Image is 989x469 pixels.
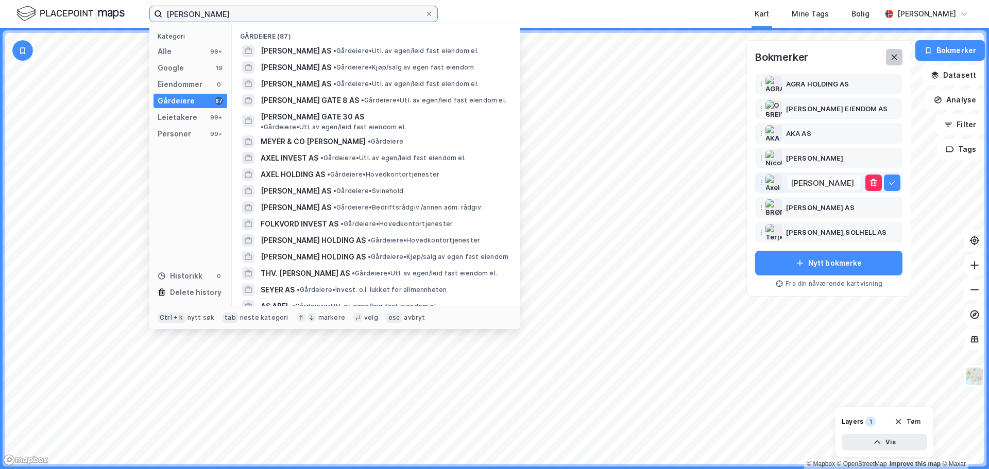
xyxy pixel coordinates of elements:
[851,8,869,20] div: Bolig
[261,123,406,131] span: Gårdeiere • Utl. av egen/leid fast eiendom el.
[261,111,364,123] span: [PERSON_NAME] GATE 30 AS
[297,286,300,293] span: •
[340,220,344,228] span: •
[333,187,403,195] span: Gårdeiere • Svinehold
[765,100,782,117] img: O BREIVIK EIENDOM AS
[786,102,888,115] div: [PERSON_NAME] EIENDOM AS
[333,80,336,88] span: •
[765,175,782,191] img: Axel Meyer Folkvard
[368,236,480,245] span: Gårdeiere • Hovedkontortjenester
[765,150,782,166] img: Nicolay Hostvedt Spiten
[352,269,355,277] span: •
[158,111,197,124] div: Leietakere
[209,130,223,138] div: 99+
[786,226,886,238] div: [PERSON_NAME],SOLHELL AS
[787,175,861,190] input: Navn
[333,63,336,71] span: •
[223,312,238,323] div: tab
[755,251,902,275] button: Nytt bokmerke
[333,47,336,55] span: •
[261,234,366,247] span: [PERSON_NAME] HOLDING AS
[842,434,927,450] button: Vis
[158,312,185,323] div: Ctrl + k
[368,236,371,244] span: •
[333,63,474,72] span: Gårdeiere • Kjøp/salg av egen fast eiendom
[897,8,956,20] div: [PERSON_NAME]
[16,5,125,23] img: logo.f888ab2527a4732fd821a326f86c7f29.svg
[261,135,366,148] span: MEYER & CO [PERSON_NAME]
[807,460,835,467] a: Mapbox
[292,302,437,310] span: Gårdeiere • Utl. av egen/leid fast eiendom el.
[158,32,227,40] div: Kategori
[209,47,223,56] div: 99+
[261,300,290,312] span: AS ABEL
[261,123,264,131] span: •
[765,125,782,142] img: AKA AS
[261,251,366,263] span: [PERSON_NAME] HOLDING AS
[187,314,215,322] div: nytt søk
[333,80,479,88] span: Gårdeiere • Utl. av egen/leid fast eiendom el.
[320,154,466,162] span: Gårdeiere • Utl. av egen/leid fast eiendom el.
[965,367,984,386] img: Z
[320,154,323,162] span: •
[786,78,849,90] div: AGRA HOLDING AS
[361,96,506,105] span: Gårdeiere • Utl. av egen/leid fast eiendom el.
[261,185,331,197] span: [PERSON_NAME] AS
[327,170,439,179] span: Gårdeiere • Hovedkontortjenester
[837,460,887,467] a: OpenStreetMap
[158,270,202,282] div: Historikk
[261,61,331,74] span: [PERSON_NAME] AS
[261,284,295,296] span: SEYER AS
[340,220,453,228] span: Gårdeiere • Hovedkontortjenester
[261,94,359,107] span: [PERSON_NAME] GATE 8 AS
[935,114,985,135] button: Filter
[368,137,371,145] span: •
[158,78,202,91] div: Eiendommer
[318,314,345,322] div: markere
[261,45,331,57] span: [PERSON_NAME] AS
[232,24,520,43] div: Gårdeiere (87)
[937,139,985,160] button: Tags
[158,62,184,74] div: Google
[786,201,855,214] div: [PERSON_NAME] AS
[158,95,195,107] div: Gårdeiere
[755,49,808,65] div: Bokmerker
[292,302,295,310] span: •
[297,286,447,294] span: Gårdeiere • Invest. o.l. lukket for allmennheten
[792,8,829,20] div: Mine Tags
[333,47,479,55] span: Gårdeiere • Utl. av egen/leid fast eiendom el.
[922,65,985,85] button: Datasett
[368,253,371,260] span: •
[261,201,331,214] span: [PERSON_NAME] AS
[842,418,863,426] div: Layers
[333,187,336,195] span: •
[364,314,378,322] div: velg
[352,269,497,277] span: Gårdeiere • Utl. av egen/leid fast eiendom el.
[215,64,223,72] div: 19
[333,203,483,212] span: Gårdeiere • Bedriftsrådgiv./annen adm. rådgiv.
[215,80,223,89] div: 0
[786,127,811,140] div: AKA AS
[158,128,191,140] div: Personer
[937,420,989,469] div: Kontrollprogram for chat
[327,170,330,178] span: •
[755,8,769,20] div: Kart
[404,314,425,322] div: avbryt
[786,152,843,164] div: [PERSON_NAME]
[765,76,782,92] img: AGRA HOLDING AS
[261,152,318,164] span: AXEL INVEST AS
[368,253,508,261] span: Gårdeiere • Kjøp/salg av egen fast eiendom
[888,413,927,430] button: Tøm
[765,224,782,240] img: Terje Helgesen,SOLHELL AS
[361,96,364,104] span: •
[209,113,223,121] div: 99+
[765,199,782,216] img: BRØDRENE JENSEN AS
[865,416,876,427] div: 1
[915,40,985,61] button: Bokmerker
[240,314,288,322] div: neste kategori
[261,78,331,90] span: [PERSON_NAME] AS
[333,203,336,211] span: •
[162,6,425,22] input: Søk på adresse, matrikkel, gårdeiere, leietakere eller personer
[890,460,941,467] a: Improve this map
[215,272,223,280] div: 0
